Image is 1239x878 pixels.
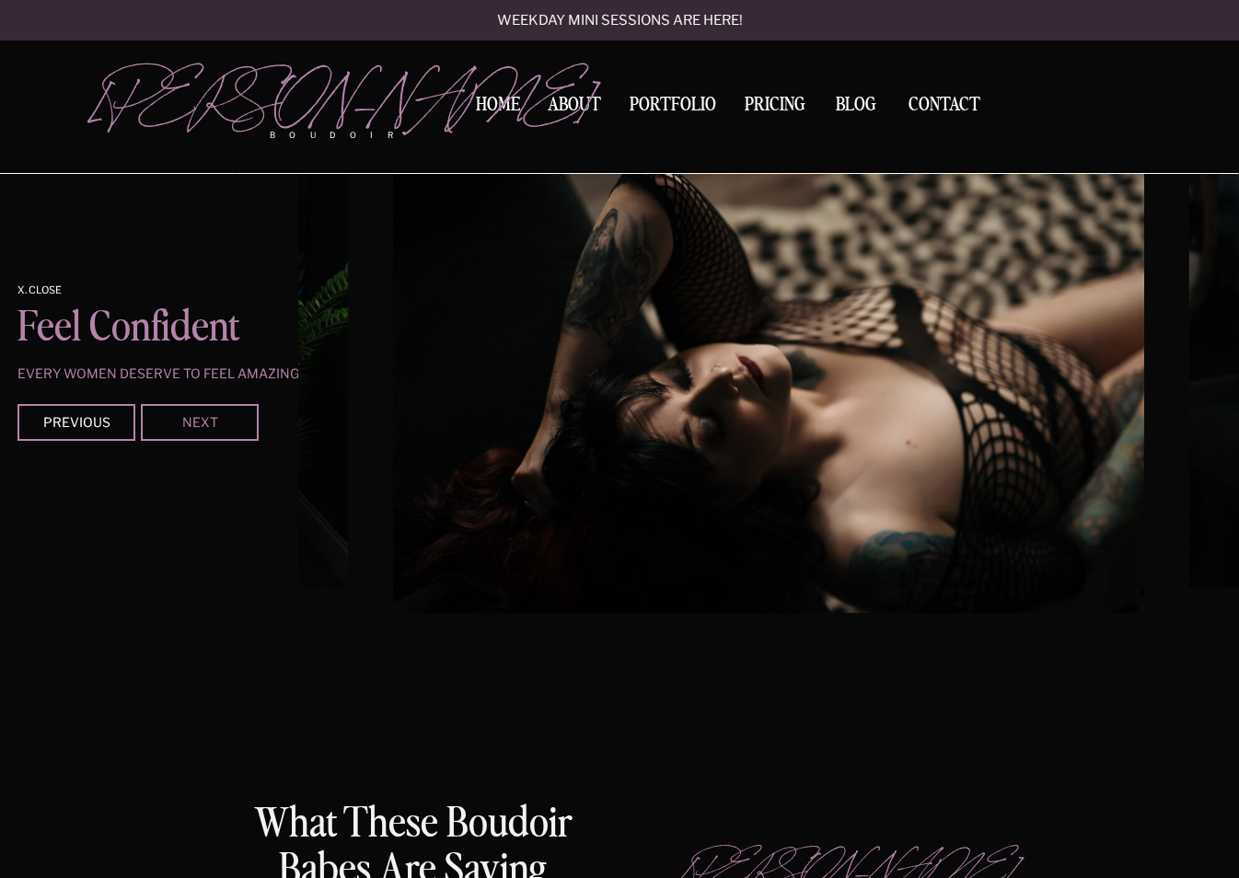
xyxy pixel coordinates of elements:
a: Portfolio [623,96,723,121]
a: [PERSON_NAME] [92,65,423,121]
a: BLOG [828,96,885,112]
div: Previous [21,416,132,427]
a: Contact [901,96,988,115]
p: Every women deserve to feel amazing [17,367,312,379]
img: A woman in black mesh lingerie leans back on a couch while sitting on a cheetah print rug [393,112,1144,613]
div: Next [145,416,255,427]
p: Feel confident [17,307,290,352]
a: Weekday mini sessions are here! [447,14,792,29]
p: boudoir [270,129,423,142]
a: Pricing [739,96,810,121]
a: x. Close [17,285,102,296]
